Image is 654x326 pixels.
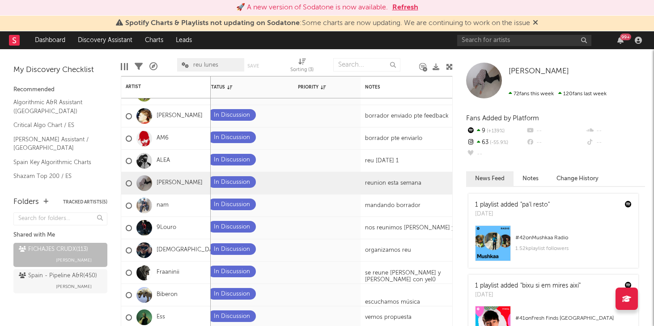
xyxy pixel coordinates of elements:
div: borrador enviado pte feedback [361,113,453,120]
div: mandando borrador [361,202,425,209]
div: -- [526,137,585,148]
div: 🚀 A new version of Sodatone is now available. [236,2,388,13]
div: reunion esta semana [361,180,426,187]
span: [PERSON_NAME] [56,281,92,292]
div: organizamos reu [361,247,416,254]
span: Dismiss [533,20,538,27]
div: 1 playlist added [475,200,550,210]
div: Shared with Me [13,230,107,241]
div: # 42 on Mushkaa Radio [515,233,632,243]
span: [PERSON_NAME] [509,68,569,75]
a: [PERSON_NAME] [157,112,203,120]
a: nam [157,202,169,209]
div: -- [526,125,585,137]
span: reu lunes [193,62,218,68]
div: In Discussion [214,311,250,322]
a: Shazam Top 200 / ES [13,171,98,181]
div: # 41 on Fresh Finds [GEOGRAPHIC_DATA] [515,313,632,324]
span: 72 fans this week [509,91,554,97]
button: 99+ [617,37,624,44]
a: "bixu si em mires així" [520,283,581,289]
div: 1 playlist added [475,281,581,291]
a: Ess [157,313,165,321]
a: [DEMOGRAPHIC_DATA] [157,246,222,254]
div: Priority [298,85,334,90]
button: Save [247,64,259,68]
input: Search for folders... [13,212,107,225]
a: Discovery Assistant [72,31,139,49]
a: "pa'l resto" [520,202,550,208]
a: FICHAJES CRUDX(113)[PERSON_NAME] [13,243,107,267]
a: 9Louro [157,224,176,232]
div: In Discussion [214,199,250,210]
span: -55.9 % [488,140,508,145]
div: 1.52k playlist followers [515,243,632,254]
a: Fraaninii [157,269,179,276]
div: Artist [126,84,193,89]
div: Sorting (3) [290,54,314,80]
input: Search for artists [457,35,591,46]
button: Tracked Artists(5) [63,200,107,204]
div: Filters [135,54,143,80]
div: borrador pte enviarlo [361,135,427,142]
div: In Discussion [214,222,250,233]
a: [PERSON_NAME] [509,67,569,76]
a: Critical Algo Chart / ES [13,120,98,130]
div: nos reunimos [PERSON_NAME] y yo [361,224,467,232]
div: Status [208,85,267,90]
a: [PERSON_NAME] Assistant / [GEOGRAPHIC_DATA] [13,135,98,153]
input: Search... [333,58,400,72]
button: Change History [548,171,607,186]
div: -- [586,125,645,137]
div: [DATE] [475,210,550,219]
div: My Discovery Checklist [13,65,107,76]
a: Spain - Pipeline A&R(450)[PERSON_NAME] [13,269,107,293]
span: Fans Added by Platform [466,115,539,122]
a: Leads [170,31,198,49]
div: vemos propuesta [365,314,412,321]
span: : Some charts are now updating. We are continuing to work on the issue [125,20,530,27]
div: Recommended [13,85,107,95]
div: se reune [PERSON_NAME] y [PERSON_NAME] con yel0 [361,270,472,284]
span: +139 % [485,129,505,134]
a: AM6 [157,135,169,142]
div: In Discussion [214,155,250,165]
div: In Discussion [214,177,250,188]
a: ALEA [157,157,170,165]
span: [PERSON_NAME] [56,255,92,266]
div: 63 [466,137,526,148]
div: A&R Pipeline [149,54,157,80]
a: Spain Key Algorithmic Charts [13,157,98,167]
div: Sorting ( 3 ) [290,65,314,76]
a: Charts [139,31,170,49]
div: escuchamos música [361,299,425,306]
a: Algorithmic A&R Assistant ([GEOGRAPHIC_DATA]) [13,97,98,116]
div: In Discussion [214,110,250,121]
div: 9 [466,125,526,137]
div: reu [DATE] 1 [361,157,403,165]
div: 99 + [620,34,631,40]
div: In Discussion [214,267,250,277]
a: Biberon [157,291,178,299]
div: In Discussion [214,289,250,300]
div: Spain - Pipeline A&R ( 450 ) [19,271,97,281]
a: [PERSON_NAME] [157,179,203,187]
button: Refresh [392,2,418,13]
button: News Feed [466,171,514,186]
div: In Discussion [214,244,250,255]
div: -- [466,148,526,160]
div: Edit Columns [121,54,128,80]
span: 120 fans last week [509,91,607,97]
div: Notes [365,85,454,90]
span: Spotify Charts & Playlists not updating on Sodatone [125,20,300,27]
div: FICHAJES CRUDX ( 113 ) [19,244,88,255]
a: Dashboard [29,31,72,49]
div: -- [586,137,645,148]
div: In Discussion [214,132,250,143]
div: Folders [13,197,39,207]
div: [DATE] [475,291,581,300]
button: Notes [514,171,548,186]
a: #42onMushkaa Radio1.52kplaylist followers [468,225,638,268]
